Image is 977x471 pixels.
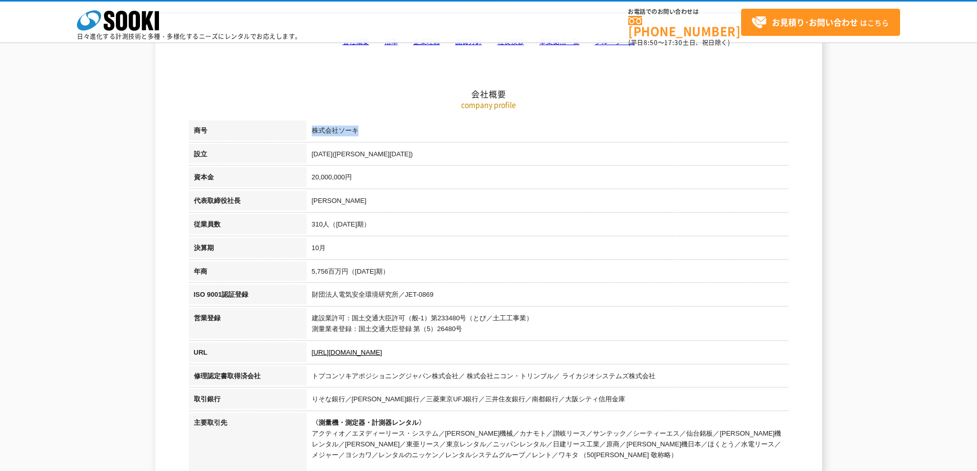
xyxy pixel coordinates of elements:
span: 〈測量機・測定器・計測器レンタル〉 [312,419,425,426]
td: 10月 [307,238,789,261]
th: 年商 [189,261,307,285]
th: 取引銀行 [189,389,307,413]
th: 資本金 [189,167,307,191]
th: ISO 9001認証登録 [189,284,307,308]
span: お電話でのお問い合わせは [628,9,741,15]
th: 商号 [189,120,307,144]
td: 20,000,000円 [307,167,789,191]
td: [DATE]([PERSON_NAME][DATE]) [307,144,789,168]
th: 代表取締役社長 [189,191,307,214]
td: トプコンソキアポジショニングジャパン株式会社／ 株式会社ニコン・トリンブル／ ライカジオシステムズ株式会社 [307,366,789,390]
td: 310人（[DATE]期） [307,214,789,238]
p: 日々進化する計測技術と多種・多様化するニーズにレンタルでお応えします。 [77,33,302,39]
span: 17:30 [664,38,683,47]
th: 従業員数 [189,214,307,238]
p: company profile [189,99,789,110]
a: お見積り･お問い合わせはこちら [741,9,900,36]
td: 建設業許可：国土交通大臣許可（般-1）第233480号（とび／土工工事業） 測量業者登録：国土交通大臣登録 第（5）26480号 [307,308,789,342]
td: 株式会社ソーキ [307,120,789,144]
th: 営業登録 [189,308,307,342]
td: りそな銀行／[PERSON_NAME]銀行／三菱東京UFJ銀行／三井住友銀行／南都銀行／大阪シティ信用金庫 [307,389,789,413]
th: URL [189,342,307,366]
span: 8:50 [644,38,658,47]
th: 修理認定書取得済会社 [189,366,307,390]
span: はこちら [751,15,889,30]
td: 財団法人電気安全環境研究所／JET-0869 [307,284,789,308]
strong: お見積り･お問い合わせ [772,16,858,28]
th: 設立 [189,144,307,168]
a: [PHONE_NUMBER] [628,16,741,37]
th: 決算期 [189,238,307,261]
td: 5,756百万円（[DATE]期） [307,261,789,285]
a: [URL][DOMAIN_NAME] [312,349,382,356]
span: (平日 ～ 土日、祝日除く) [628,38,730,47]
td: [PERSON_NAME] [307,191,789,214]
